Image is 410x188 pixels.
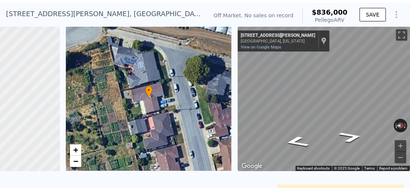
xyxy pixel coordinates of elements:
[312,8,348,16] span: $836,000
[394,119,398,132] button: Rotate counterclockwise
[241,45,281,50] a: View on Google Maps
[241,33,315,39] div: [STREET_ADDRESS][PERSON_NAME]
[403,119,407,132] button: Rotate clockwise
[360,8,386,21] button: SAVE
[238,27,410,171] div: Map
[321,37,326,45] a: Show location on map
[395,152,406,163] button: Zoom out
[395,140,406,152] button: Zoom in
[312,16,348,24] div: Pellego ARV
[70,144,81,156] a: Zoom in
[6,9,202,19] div: [STREET_ADDRESS][PERSON_NAME] , [GEOGRAPHIC_DATA] , CA 95076
[73,156,78,166] span: −
[73,145,78,155] span: +
[240,161,264,171] a: Open this area in Google Maps (opens a new window)
[70,156,81,167] a: Zoom out
[214,12,293,19] div: Off Market. No sales on record
[393,123,407,129] button: Reset the view
[241,39,315,44] div: [GEOGRAPHIC_DATA], [US_STATE]
[238,27,410,171] div: Street View
[364,166,375,170] a: Terms (opens in new tab)
[334,166,360,170] span: © 2025 Google
[145,86,153,99] div: •
[298,166,330,171] button: Keyboard shortcuts
[396,29,407,41] button: Toggle fullscreen view
[380,166,408,170] a: Report a problem
[328,129,374,145] path: Go North, Bronson St
[240,161,264,171] img: Google
[145,87,153,94] span: •
[389,7,404,22] button: Show Options
[274,133,319,150] path: Go South, Bronson St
